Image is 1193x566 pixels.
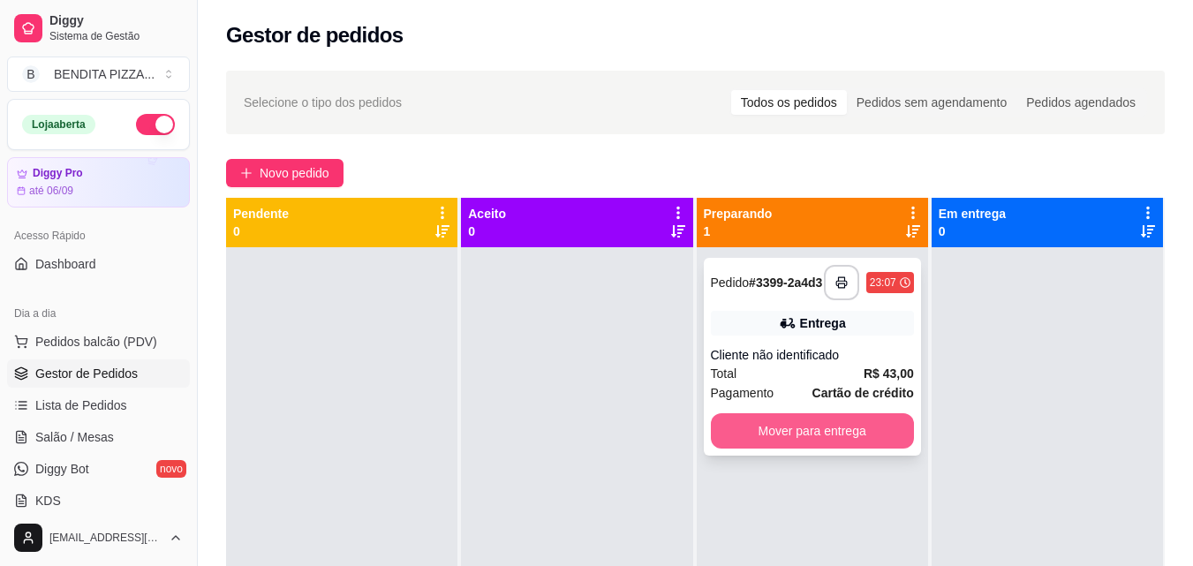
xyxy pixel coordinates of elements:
span: Pagamento [711,383,774,403]
a: Diggy Botnovo [7,455,190,483]
span: Sistema de Gestão [49,29,183,43]
strong: R$ 43,00 [864,366,914,381]
a: Salão / Mesas [7,423,190,451]
button: Select a team [7,57,190,92]
a: DiggySistema de Gestão [7,7,190,49]
div: Loja aberta [22,115,95,134]
span: Diggy Bot [35,460,89,478]
article: até 06/09 [29,184,73,198]
div: Cliente não identificado [711,346,914,364]
h2: Gestor de pedidos [226,21,404,49]
a: Diggy Proaté 06/09 [7,157,190,208]
span: [EMAIL_ADDRESS][DOMAIN_NAME] [49,531,162,545]
span: plus [240,167,253,179]
p: 1 [704,223,773,240]
button: [EMAIL_ADDRESS][DOMAIN_NAME] [7,517,190,559]
span: KDS [35,492,61,509]
a: KDS [7,487,190,515]
span: Pedido [711,275,750,290]
span: Pedidos balcão (PDV) [35,333,157,351]
p: Pendente [233,205,289,223]
a: Lista de Pedidos [7,391,190,419]
button: Alterar Status [136,114,175,135]
span: Novo pedido [260,163,329,183]
span: Lista de Pedidos [35,396,127,414]
div: Acesso Rápido [7,222,190,250]
p: 0 [233,223,289,240]
span: Dashboard [35,255,96,273]
strong: Cartão de crédito [812,386,914,400]
strong: # 3399-2a4d3 [749,275,822,290]
span: Diggy [49,13,183,29]
button: Pedidos balcão (PDV) [7,328,190,356]
span: B [22,65,40,83]
div: Pedidos agendados [1016,90,1145,115]
a: Dashboard [7,250,190,278]
div: Dia a dia [7,299,190,328]
div: 23:07 [870,275,896,290]
span: Gestor de Pedidos [35,365,138,382]
p: Aceito [468,205,506,223]
button: Novo pedido [226,159,344,187]
a: Gestor de Pedidos [7,359,190,388]
p: Em entrega [939,205,1006,223]
p: 0 [468,223,506,240]
div: Todos os pedidos [731,90,847,115]
div: Entrega [800,314,846,332]
p: 0 [939,223,1006,240]
div: Pedidos sem agendamento [847,90,1016,115]
span: Salão / Mesas [35,428,114,446]
span: Selecione o tipo dos pedidos [244,93,402,112]
div: BENDITA PIZZA ... [54,65,155,83]
span: Total [711,364,737,383]
article: Diggy Pro [33,167,83,180]
button: Mover para entrega [711,413,914,449]
p: Preparando [704,205,773,223]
